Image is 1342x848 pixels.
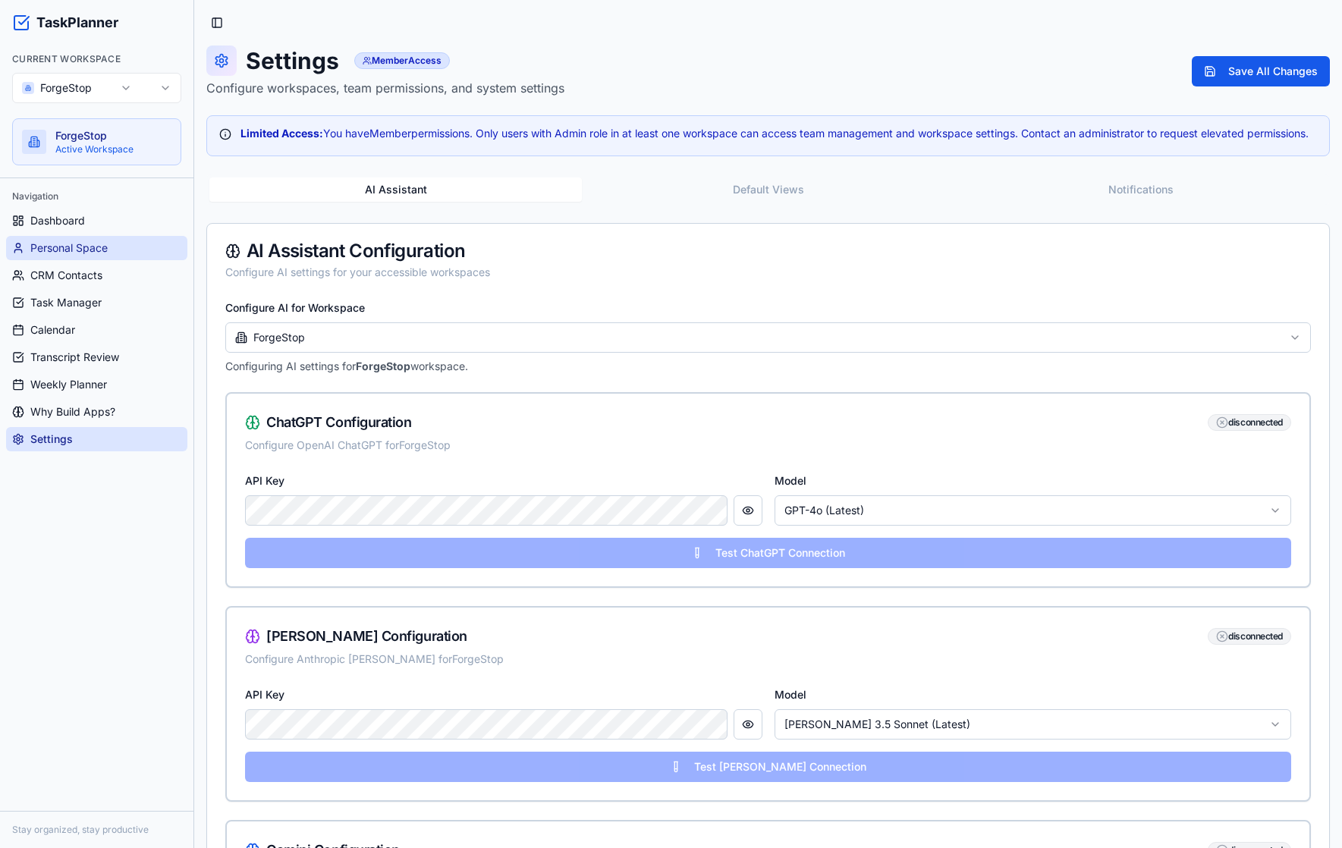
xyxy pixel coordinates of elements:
button: Save All Changes [1192,56,1330,86]
div: Stay organized, stay productive [12,824,181,836]
button: AI Assistant [209,177,582,202]
a: Transcript Review [6,345,187,369]
div: disconnected [1208,628,1291,645]
span: Task Manager [30,295,102,310]
label: Model [775,688,806,701]
strong: Limited Access: [240,127,323,140]
a: CRM Contacts [6,263,187,287]
a: Task Manager [6,291,187,315]
label: API Key [245,474,284,487]
label: Current Workspace [12,53,121,64]
span: CRM Contacts [30,268,102,283]
div: Navigation [6,184,187,209]
button: Notifications [954,177,1327,202]
div: You have Member permissions. Only users with Admin role in at least one workspace can access team... [219,126,1317,141]
span: Weekly Planner [30,377,107,392]
div: [PERSON_NAME] Configuration [245,626,467,647]
p: Configuring AI settings for workspace. [225,359,1311,374]
span: Transcript Review [30,350,119,365]
a: Weekly Planner [6,372,187,397]
p: Configure workspaces, team permissions, and system settings [206,79,564,97]
button: Default Views [582,177,954,202]
h1: TaskPlanner [36,12,118,33]
label: Configure AI for Workspace [225,301,365,314]
div: disconnected [1208,414,1291,431]
span: Dashboard [30,213,85,228]
div: Configure Anthropic [PERSON_NAME] for ForgeStop [245,652,1291,667]
strong: ForgeStop [356,360,410,372]
label: API Key [245,688,284,701]
a: Calendar [6,318,187,342]
span: Personal Space [30,240,108,256]
div: Member Access [354,52,450,69]
span: Settings [30,432,73,447]
div: Configure AI settings for your accessible workspaces [225,265,1311,280]
div: ChatGPT Configuration [245,412,412,433]
p: Active Workspace [55,143,171,155]
label: Model [775,474,806,487]
a: Dashboard [6,209,187,233]
div: Configure OpenAI ChatGPT for ForgeStop [245,438,1291,453]
p: ForgeStop [55,128,171,143]
span: Why Build Apps? [30,404,115,419]
a: Settings [6,427,187,451]
a: Why Build Apps? [6,400,187,424]
div: AI Assistant Configuration [225,242,1311,260]
h1: Settings [206,46,564,76]
span: Calendar [30,322,75,338]
a: Personal Space [6,236,187,260]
